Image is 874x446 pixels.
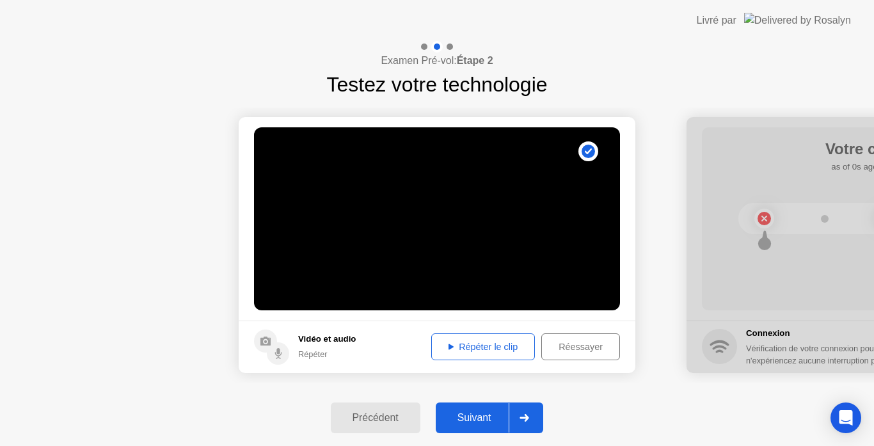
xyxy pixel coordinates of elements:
div: Précédent [335,412,417,424]
div: Réessayer [546,342,616,352]
div: Suivant [440,412,509,424]
h4: Examen Pré-vol: [381,53,493,68]
button: Réessayer [541,333,620,360]
b: Étape 2 [457,55,493,66]
img: Delivered by Rosalyn [744,13,851,28]
button: Répéter le clip [431,333,535,360]
div: Répéter le clip [436,342,530,352]
h5: Vidéo et audio [298,333,356,346]
button: Précédent [331,402,420,433]
div: Répéter [298,348,356,360]
button: Suivant [436,402,544,433]
div: Open Intercom Messenger [830,402,861,433]
div: Livré par [697,13,736,28]
h1: Testez votre technologie [326,69,547,100]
